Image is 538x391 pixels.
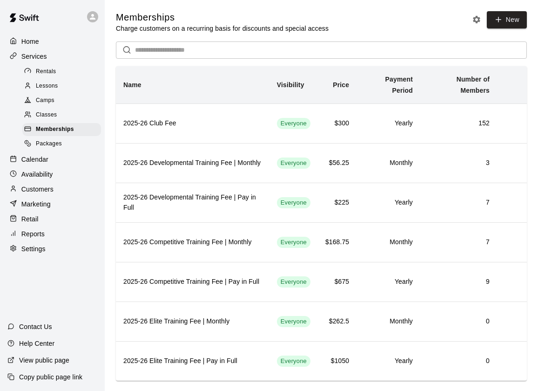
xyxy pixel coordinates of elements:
[277,316,310,327] div: This membership is visible to all customers
[385,75,413,94] b: Payment Period
[22,137,105,151] a: Packages
[277,357,310,366] span: Everyone
[116,66,527,381] table: simple table
[277,81,304,89] b: Visibility
[428,158,490,168] h6: 3
[277,159,310,168] span: Everyone
[7,212,97,226] a: Retail
[123,158,262,168] h6: 2025-26 Developmental Training Fee | Monthly
[21,244,46,254] p: Settings
[325,356,349,366] h6: $1050
[7,197,97,211] a: Marketing
[22,94,105,108] a: Camps
[428,277,490,287] h6: 9
[19,356,69,365] p: View public page
[277,118,310,129] div: This membership is visible to all customers
[277,119,310,128] span: Everyone
[325,158,349,168] h6: $56.25
[21,37,39,46] p: Home
[470,13,484,27] button: Memberships settings
[325,198,349,208] h6: $225
[36,96,54,105] span: Camps
[123,277,262,287] h6: 2025-26 Competitive Training Fee | Pay in Full
[21,170,53,179] p: Availability
[325,316,349,327] h6: $262.5
[364,158,413,168] h6: Monthly
[19,339,54,348] p: Help Center
[277,197,310,208] div: This membership is visible to all customers
[428,356,490,366] h6: 0
[36,67,56,76] span: Rentals
[123,356,262,366] h6: 2025-26 Elite Training Fee | Pay in Full
[325,277,349,287] h6: $675
[7,182,97,196] a: Customers
[364,356,413,366] h6: Yearly
[428,198,490,208] h6: 7
[22,94,101,107] div: Camps
[364,118,413,129] h6: Yearly
[428,316,490,327] h6: 0
[22,65,101,78] div: Rentals
[22,123,101,136] div: Memberships
[116,24,329,33] p: Charge customers on a recurring basis for discounts and special access
[277,238,310,247] span: Everyone
[22,80,101,93] div: Lessons
[22,79,105,93] a: Lessons
[457,75,490,94] b: Number of Members
[123,81,141,89] b: Name
[21,185,54,194] p: Customers
[21,52,47,61] p: Services
[325,118,349,129] h6: $300
[277,199,310,207] span: Everyone
[487,11,527,28] a: New
[116,11,329,24] h5: Memberships
[428,237,490,247] h6: 7
[36,82,58,91] span: Lessons
[364,198,413,208] h6: Yearly
[364,316,413,327] h6: Monthly
[123,316,262,327] h6: 2025-26 Elite Training Fee | Monthly
[21,229,45,239] p: Reports
[19,372,82,382] p: Copy public page link
[22,137,101,151] div: Packages
[22,108,105,123] a: Classes
[7,167,97,181] a: Availability
[7,49,97,63] a: Services
[123,118,262,129] h6: 2025-26 Club Fee
[21,199,51,209] p: Marketing
[325,237,349,247] h6: $168.75
[7,227,97,241] a: Reports
[21,155,48,164] p: Calendar
[277,158,310,169] div: This membership is visible to all customers
[36,125,74,134] span: Memberships
[22,64,105,79] a: Rentals
[277,317,310,326] span: Everyone
[428,118,490,129] h6: 152
[36,110,57,120] span: Classes
[277,276,310,288] div: This membership is visible to all customers
[7,34,97,48] a: Home
[7,152,97,166] a: Calendar
[36,139,62,149] span: Packages
[7,242,97,256] a: Settings
[277,356,310,367] div: This membership is visible to all customers
[364,277,413,287] h6: Yearly
[19,322,52,331] p: Contact Us
[123,237,262,247] h6: 2025-26 Competitive Training Fee | Monthly
[22,109,101,122] div: Classes
[22,123,105,137] a: Memberships
[21,214,39,224] p: Retail
[364,237,413,247] h6: Monthly
[277,237,310,248] div: This membership is visible to all customers
[123,192,262,213] h6: 2025-26 Developmental Training Fee | Pay in Full
[277,278,310,287] span: Everyone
